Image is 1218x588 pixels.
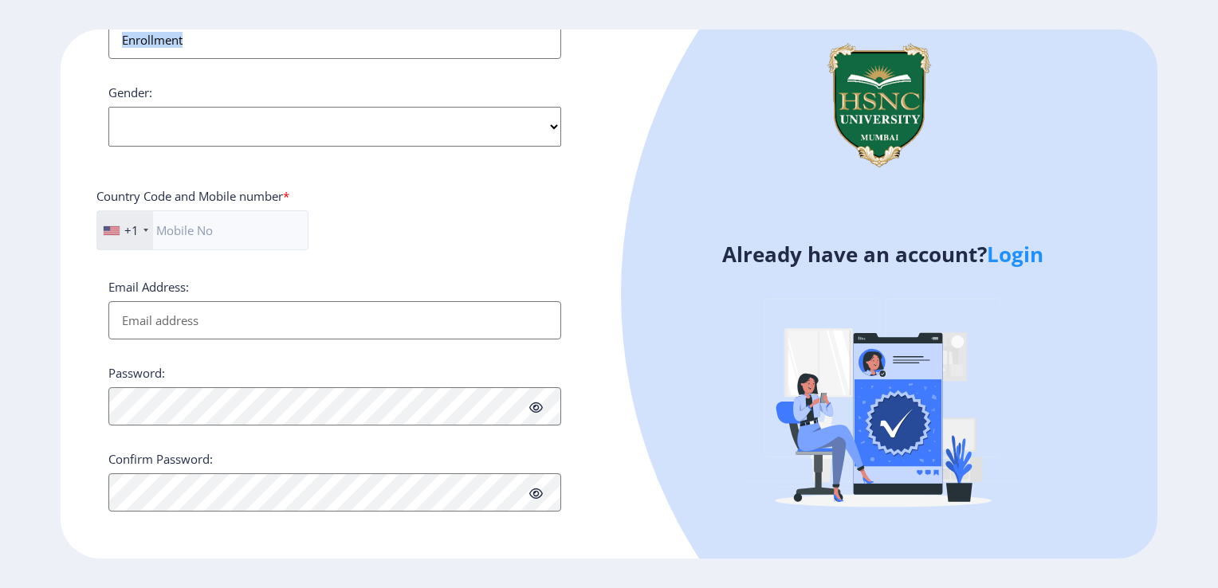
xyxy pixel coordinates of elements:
div: +1 [124,222,139,238]
h4: Already have an account? [621,241,1145,267]
img: Verified-rafiki.svg [744,269,1023,547]
label: Confirm Password: [108,451,213,467]
label: Gender: [108,84,152,100]
label: Email Address: [108,279,189,295]
img: logo [803,29,955,181]
input: Enrollment [108,21,561,59]
label: Country Code and Mobile number [96,188,289,204]
a: Login [987,240,1043,269]
label: Password: [108,365,165,381]
input: Email address [108,301,561,339]
input: Mobile No [96,210,308,250]
div: United States: +1 [97,211,153,249]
